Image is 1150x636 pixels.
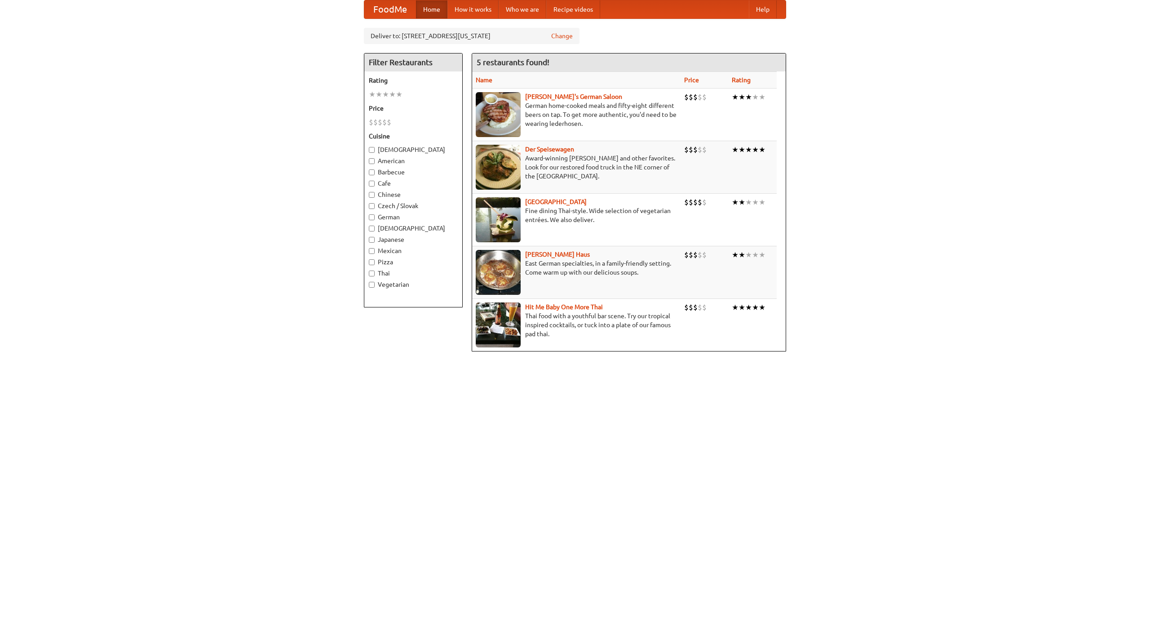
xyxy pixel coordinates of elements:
input: Pizza [369,259,375,265]
li: ★ [396,89,402,99]
a: Who we are [499,0,546,18]
li: ★ [745,250,752,260]
li: ★ [739,250,745,260]
li: $ [698,197,702,207]
li: $ [698,92,702,102]
img: kohlhaus.jpg [476,250,521,295]
li: $ [702,250,707,260]
li: ★ [752,302,759,312]
a: Price [684,76,699,84]
input: American [369,158,375,164]
li: ★ [732,302,739,312]
a: [PERSON_NAME]'s German Saloon [525,93,622,100]
label: Pizza [369,258,458,267]
p: Award-winning [PERSON_NAME] and other favorites. Look for our restored food truck in the NE corne... [476,154,677,181]
input: Mexican [369,248,375,254]
ng-pluralize: 5 restaurants found! [477,58,549,67]
label: Vegetarian [369,280,458,289]
a: How it works [447,0,499,18]
li: ★ [759,197,765,207]
b: [GEOGRAPHIC_DATA] [525,198,587,205]
label: [DEMOGRAPHIC_DATA] [369,224,458,233]
li: $ [689,145,693,155]
li: $ [693,250,698,260]
input: Chinese [369,192,375,198]
li: ★ [739,302,745,312]
input: Barbecue [369,169,375,175]
li: $ [693,145,698,155]
a: Help [749,0,777,18]
li: $ [689,250,693,260]
input: Cafe [369,181,375,187]
input: Czech / Slovak [369,203,375,209]
h4: Filter Restaurants [364,53,462,71]
li: ★ [732,250,739,260]
li: ★ [382,89,389,99]
li: ★ [759,92,765,102]
li: $ [693,92,698,102]
li: ★ [732,145,739,155]
a: Hit Me Baby One More Thai [525,303,603,311]
li: $ [689,302,693,312]
li: $ [684,145,689,155]
li: ★ [739,92,745,102]
a: Change [551,31,573,40]
a: Der Speisewagen [525,146,574,153]
li: $ [684,92,689,102]
li: ★ [376,89,382,99]
li: $ [702,92,707,102]
a: Home [416,0,447,18]
input: Thai [369,271,375,276]
li: ★ [759,145,765,155]
input: German [369,214,375,220]
li: $ [698,250,702,260]
h5: Price [369,104,458,113]
li: $ [684,250,689,260]
li: ★ [752,92,759,102]
p: Thai food with a youthful bar scene. Try our tropical inspired cocktails, or tuck into a plate of... [476,311,677,338]
label: Thai [369,269,458,278]
img: satay.jpg [476,197,521,242]
li: ★ [752,145,759,155]
li: $ [702,302,707,312]
li: $ [702,197,707,207]
img: babythai.jpg [476,302,521,347]
li: $ [702,145,707,155]
li: $ [369,117,373,127]
li: $ [693,197,698,207]
li: ★ [745,92,752,102]
li: $ [693,302,698,312]
label: Japanese [369,235,458,244]
a: [PERSON_NAME] Haus [525,251,590,258]
li: $ [373,117,378,127]
p: German home-cooked meals and fifty-eight different beers on tap. To get more authentic, you'd nee... [476,101,677,128]
div: Deliver to: [STREET_ADDRESS][US_STATE] [364,28,579,44]
input: Japanese [369,237,375,243]
li: $ [689,92,693,102]
a: Name [476,76,492,84]
label: American [369,156,458,165]
li: ★ [745,197,752,207]
label: Mexican [369,246,458,255]
li: ★ [389,89,396,99]
input: [DEMOGRAPHIC_DATA] [369,226,375,231]
label: [DEMOGRAPHIC_DATA] [369,145,458,154]
li: ★ [745,145,752,155]
li: $ [684,302,689,312]
li: ★ [745,302,752,312]
li: $ [698,302,702,312]
input: [DEMOGRAPHIC_DATA] [369,147,375,153]
li: $ [684,197,689,207]
li: ★ [752,250,759,260]
li: ★ [759,302,765,312]
label: German [369,213,458,222]
li: ★ [759,250,765,260]
img: speisewagen.jpg [476,145,521,190]
li: ★ [732,92,739,102]
input: Vegetarian [369,282,375,288]
a: Recipe videos [546,0,600,18]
